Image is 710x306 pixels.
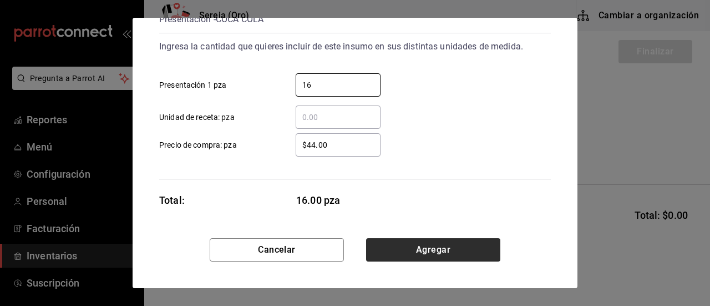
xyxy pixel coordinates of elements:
button: Agregar [366,238,500,262]
div: Presentación - COCA COLA [159,11,286,28]
span: Precio de compra: pza [159,139,237,151]
input: Unidad de receta: pza [296,111,381,124]
div: Ingresa la cantidad que quieres incluir de este insumo en sus distintas unidades de medida. [159,38,551,56]
input: Presentación 1 pza [296,78,381,92]
span: 16.00 pza [296,193,381,208]
input: Precio de compra: pza [296,138,381,152]
div: Total: [159,193,185,208]
button: Cancelar [210,238,344,262]
span: Presentación 1 pza [159,79,226,91]
span: Unidad de receta: pza [159,112,235,123]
